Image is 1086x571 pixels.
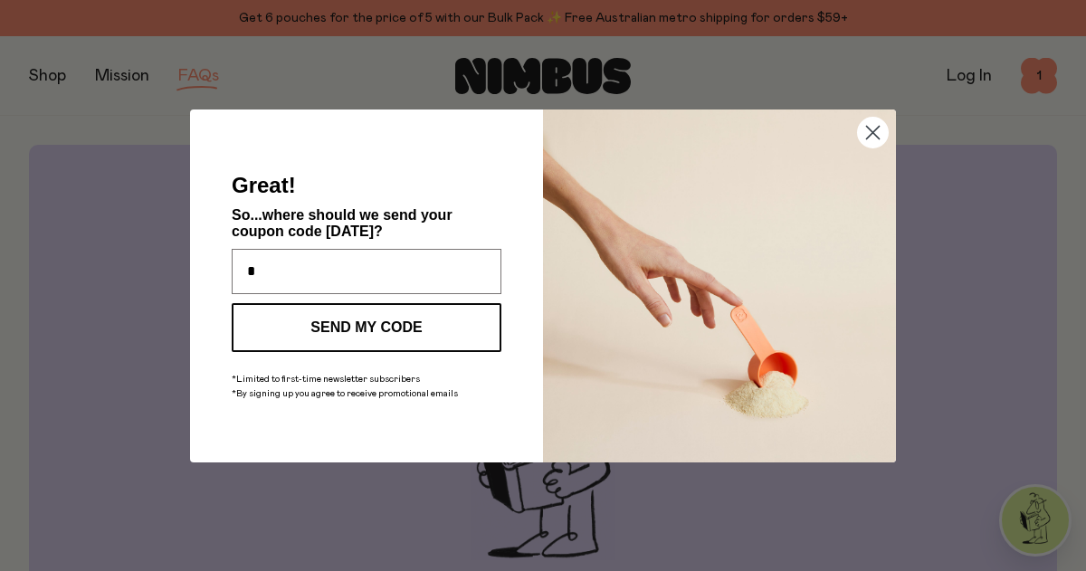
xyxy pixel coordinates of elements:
[232,173,296,197] span: Great!
[232,389,458,398] span: *By signing up you agree to receive promotional emails
[543,109,896,462] img: c0d45117-8e62-4a02-9742-374a5db49d45.jpeg
[232,375,420,384] span: *Limited to first-time newsletter subscribers
[857,117,889,148] button: Close dialog
[232,249,501,294] input: Enter your email address
[232,303,501,352] button: SEND MY CODE
[232,207,452,239] span: So...where should we send your coupon code [DATE]?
